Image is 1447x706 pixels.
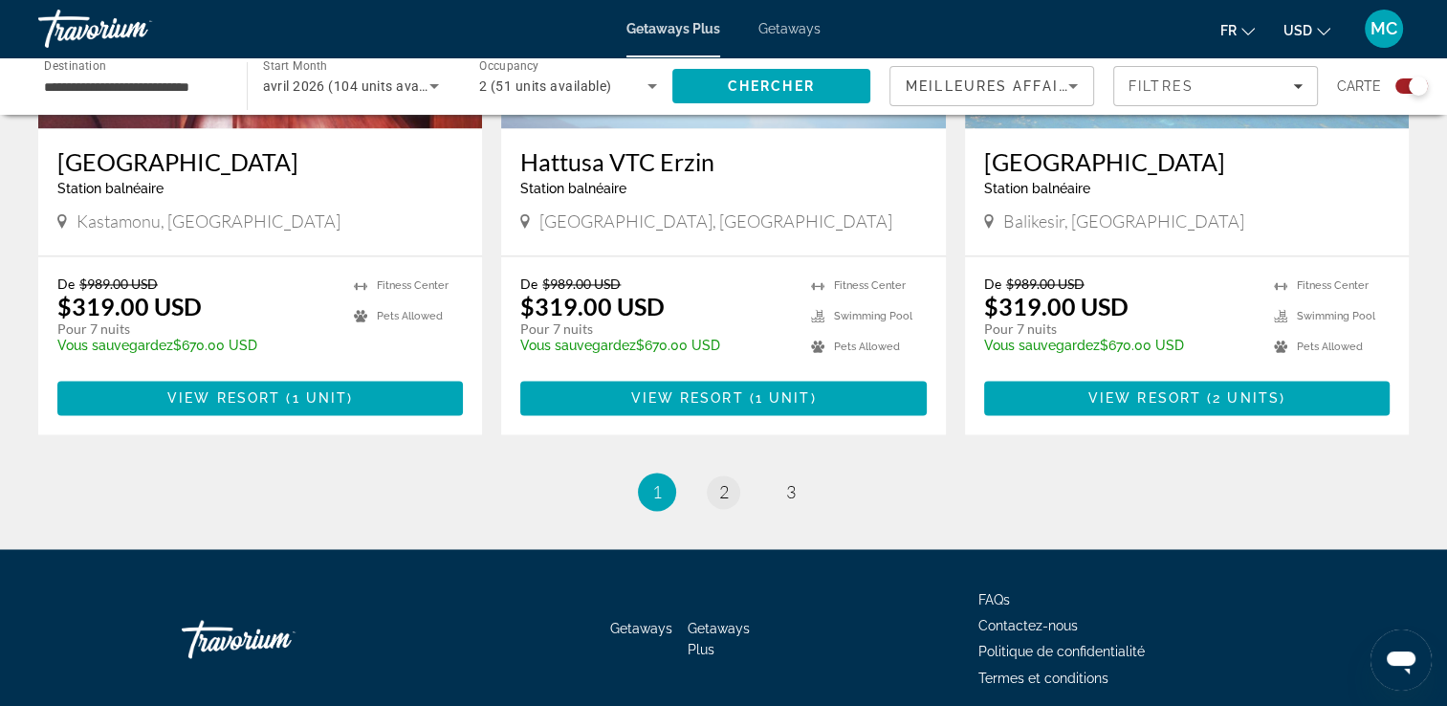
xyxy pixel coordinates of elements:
[984,181,1090,196] span: Station balnéaire
[1129,78,1194,94] span: Filtres
[38,4,230,54] a: Travorium
[520,276,537,292] span: De
[479,78,612,94] span: 2 (51 units available)
[786,481,796,502] span: 3
[1283,16,1330,44] button: Change currency
[77,210,340,232] span: Kastamonu, [GEOGRAPHIC_DATA]
[978,644,1145,659] a: Politique de confidentialité
[38,473,1409,511] nav: Pagination
[263,59,327,73] span: Start Month
[542,276,621,292] span: $989.00 USD
[719,481,729,502] span: 2
[539,210,892,232] span: [GEOGRAPHIC_DATA], [GEOGRAPHIC_DATA]
[57,292,202,320] p: $319.00 USD
[1283,23,1312,38] span: USD
[44,58,106,72] span: Destination
[756,390,811,406] span: 1 unit
[984,381,1390,415] button: View Resort(2 units)
[1201,390,1285,406] span: ( )
[1370,19,1397,38] span: MC
[834,341,900,353] span: Pets Allowed
[652,481,662,502] span: 1
[167,390,280,406] span: View Resort
[1337,73,1381,99] span: Carte
[57,381,463,415] button: View Resort(1 unit)
[1006,276,1085,292] span: $989.00 USD
[57,147,463,176] a: [GEOGRAPHIC_DATA]
[377,310,443,322] span: Pets Allowed
[479,59,539,73] span: Occupancy
[1220,16,1255,44] button: Change language
[520,381,926,415] button: View Resort(1 unit)
[688,621,750,657] a: Getaways Plus
[1297,341,1363,353] span: Pets Allowed
[182,610,373,668] a: Go Home
[834,279,906,292] span: Fitness Center
[57,276,75,292] span: De
[79,276,158,292] span: $989.00 USD
[984,292,1129,320] p: $319.00 USD
[57,320,335,338] p: Pour 7 nuits
[1088,390,1201,406] span: View Resort
[1220,23,1237,38] span: fr
[984,276,1001,292] span: De
[1370,629,1432,691] iframe: Bouton de lancement de la fenêtre de messagerie
[984,338,1255,353] p: $670.00 USD
[984,320,1255,338] p: Pour 7 nuits
[1213,390,1280,406] span: 2 units
[44,76,222,99] input: Select destination
[758,21,821,36] a: Getaways
[728,78,815,94] span: Chercher
[744,390,817,406] span: ( )
[520,181,626,196] span: Station balnéaire
[520,338,791,353] p: $670.00 USD
[520,147,926,176] a: Hattusa VTC Erzin
[1113,66,1318,106] button: Filters
[263,78,458,94] span: avril 2026 (104 units available)
[978,618,1078,633] a: Contactez-nous
[520,292,665,320] p: $319.00 USD
[57,338,173,353] span: Vous sauvegardez
[1297,310,1375,322] span: Swimming Pool
[626,21,720,36] a: Getaways Plus
[280,390,353,406] span: ( )
[984,147,1390,176] a: [GEOGRAPHIC_DATA]
[520,320,791,338] p: Pour 7 nuits
[520,338,636,353] span: Vous sauvegardez
[978,592,1010,607] a: FAQs
[610,621,672,636] a: Getaways
[906,75,1078,98] mat-select: Sort by
[906,78,1089,94] span: Meilleures affaires
[834,310,912,322] span: Swimming Pool
[984,338,1100,353] span: Vous sauvegardez
[978,670,1108,685] a: Termes et conditions
[292,390,347,406] span: 1 unit
[377,279,449,292] span: Fitness Center
[1003,210,1244,232] span: Balikesir, [GEOGRAPHIC_DATA]
[1297,279,1369,292] span: Fitness Center
[672,69,871,103] button: Search
[57,338,335,353] p: $670.00 USD
[1359,9,1409,49] button: User Menu
[57,181,164,196] span: Station balnéaire
[630,390,743,406] span: View Resort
